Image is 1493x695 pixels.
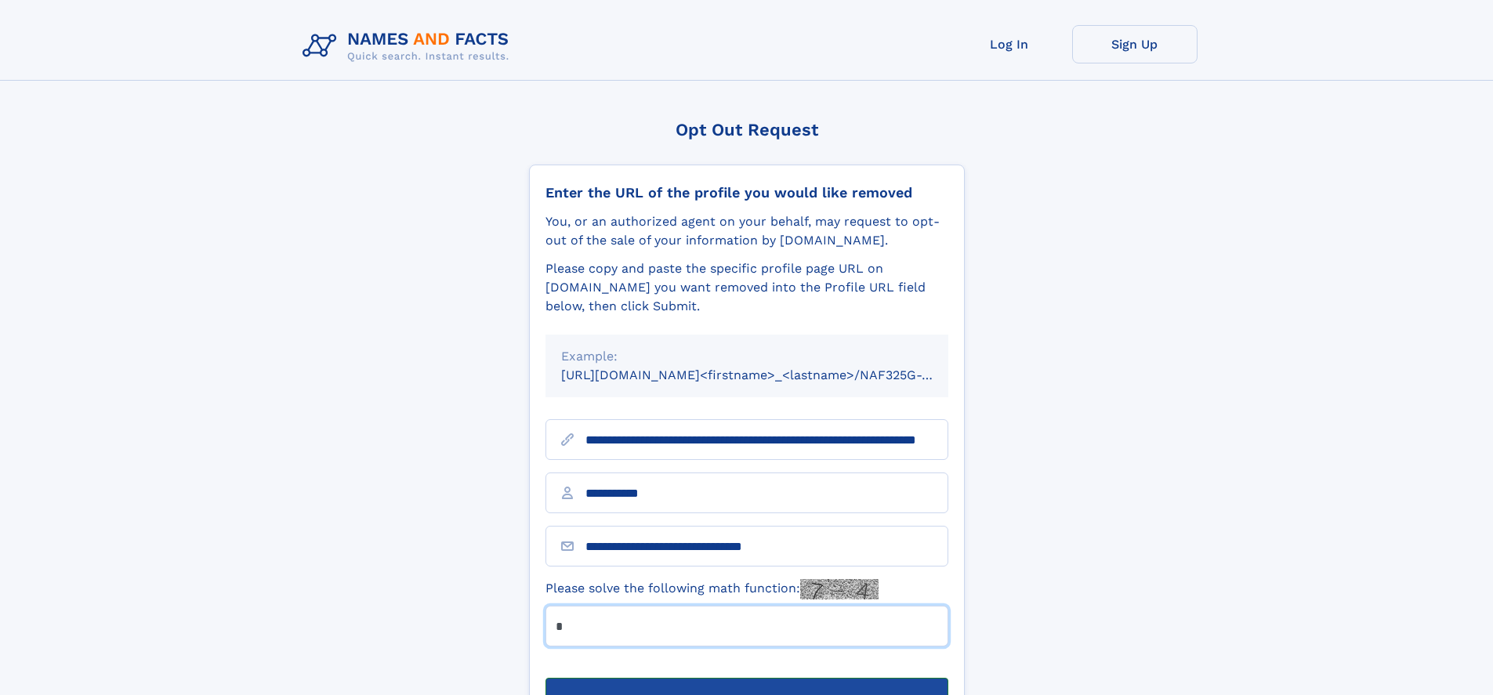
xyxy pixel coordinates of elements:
[545,184,948,201] div: Enter the URL of the profile you would like removed
[947,25,1072,63] a: Log In
[561,367,978,382] small: [URL][DOMAIN_NAME]<firstname>_<lastname>/NAF325G-xxxxxxxx
[529,120,965,139] div: Opt Out Request
[561,347,933,366] div: Example:
[1072,25,1198,63] a: Sign Up
[545,212,948,250] div: You, or an authorized agent on your behalf, may request to opt-out of the sale of your informatio...
[296,25,522,67] img: Logo Names and Facts
[545,259,948,316] div: Please copy and paste the specific profile page URL on [DOMAIN_NAME] you want removed into the Pr...
[545,579,879,599] label: Please solve the following math function:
